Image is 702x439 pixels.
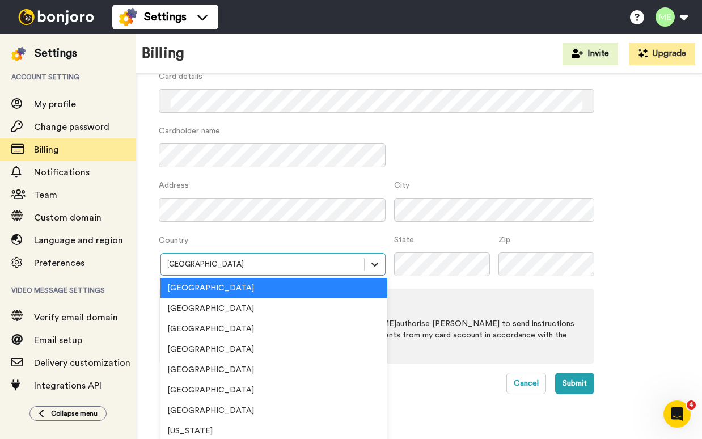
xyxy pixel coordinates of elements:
[506,373,555,394] a: Cancel
[34,123,109,132] span: Change password
[160,360,387,380] div: [GEOGRAPHIC_DATA]
[506,373,546,394] button: Cancel
[35,45,77,61] div: Settings
[160,400,387,421] div: [GEOGRAPHIC_DATA]
[160,298,387,319] div: [GEOGRAPHIC_DATA]
[160,278,387,298] div: [GEOGRAPHIC_DATA]
[14,9,99,25] img: bj-logo-header-white.svg
[144,9,187,25] span: Settings
[29,406,107,421] button: Collapse menu
[160,319,387,339] div: [GEOGRAPHIC_DATA]
[34,313,118,322] span: Verify email domain
[34,213,102,222] span: Custom domain
[629,43,695,65] button: Upgrade
[34,191,57,200] span: Team
[34,381,102,390] span: Integrations API
[394,234,490,246] label: State
[159,125,386,137] label: Cardholder name
[159,235,386,246] label: Country
[498,234,594,246] label: Zip
[51,409,98,418] span: Collapse menu
[160,339,387,360] div: [GEOGRAPHIC_DATA]
[160,380,387,400] div: [GEOGRAPHIC_DATA]
[394,180,594,191] label: City
[11,47,26,61] img: settings-colored.svg
[34,259,84,268] span: Preferences
[34,145,59,154] span: Billing
[34,168,90,177] span: Notifications
[119,8,137,26] img: settings-colored.svg
[687,400,696,410] span: 4
[159,180,386,191] label: Address
[159,71,594,82] label: Card details
[663,400,691,428] iframe: Intercom live chat
[34,100,76,109] span: My profile
[142,45,184,62] h1: Billing
[34,358,130,368] span: Delivery customization
[34,336,82,345] span: Email setup
[34,236,123,245] span: Language and region
[555,373,594,394] button: Submit
[563,43,618,65] button: Invite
